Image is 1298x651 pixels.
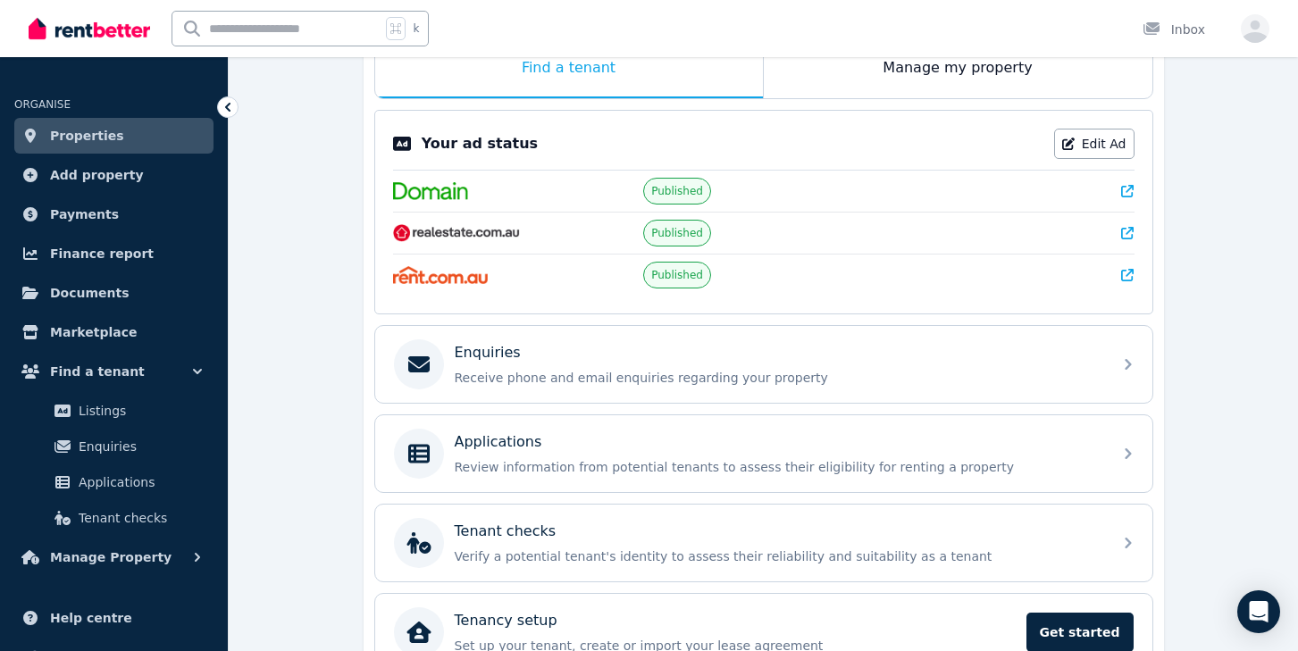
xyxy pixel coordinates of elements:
p: Your ad status [422,133,538,154]
p: Tenancy setup [455,610,557,631]
span: Tenant checks [79,507,199,529]
span: Published [651,268,703,282]
a: Properties [14,118,214,154]
a: Finance report [14,236,214,271]
span: Listings [79,400,199,421]
a: Applications [21,464,206,500]
p: Enquiries [455,342,521,363]
span: Manage Property [50,547,172,568]
span: Published [651,184,703,198]
a: Edit Ad [1054,129,1135,159]
span: Help centre [50,607,132,629]
img: RentBetter [29,15,150,42]
span: Payments [50,204,119,225]
span: Published [651,226,703,240]
a: Tenant checksVerify a potential tenant's identity to assess their reliability and suitability as ... [375,505,1152,581]
p: Tenant checks [455,521,557,542]
span: Enquiries [79,436,199,457]
img: Domain.com.au [393,182,468,200]
a: Listings [21,393,206,429]
span: Documents [50,282,130,304]
span: Finance report [50,243,154,264]
p: Verify a potential tenant's identity to assess their reliability and suitability as a tenant [455,547,1101,565]
span: Applications [79,472,199,493]
a: Marketplace [14,314,214,350]
p: Applications [455,431,542,453]
p: Review information from potential tenants to assess their eligibility for renting a property [455,458,1101,476]
span: Marketplace [50,321,137,343]
a: Documents [14,275,214,311]
img: RealEstate.com.au [393,224,521,242]
div: Find a tenant [375,39,763,98]
a: Enquiries [21,429,206,464]
a: EnquiriesReceive phone and email enquiries regarding your property [375,326,1152,403]
span: k [413,21,419,36]
span: Find a tenant [50,361,145,382]
button: Manage Property [14,539,214,575]
a: Payments [14,196,214,232]
a: Add property [14,157,214,193]
div: Manage my property [764,39,1152,98]
img: Rent.com.au [393,266,489,284]
p: Receive phone and email enquiries regarding your property [455,369,1101,387]
span: ORGANISE [14,98,71,111]
div: Open Intercom Messenger [1237,590,1280,633]
div: Inbox [1143,21,1205,38]
span: Properties [50,125,124,146]
span: Add property [50,164,144,186]
a: ApplicationsReview information from potential tenants to assess their eligibility for renting a p... [375,415,1152,492]
a: Tenant checks [21,500,206,536]
button: Find a tenant [14,354,214,389]
a: Help centre [14,600,214,636]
